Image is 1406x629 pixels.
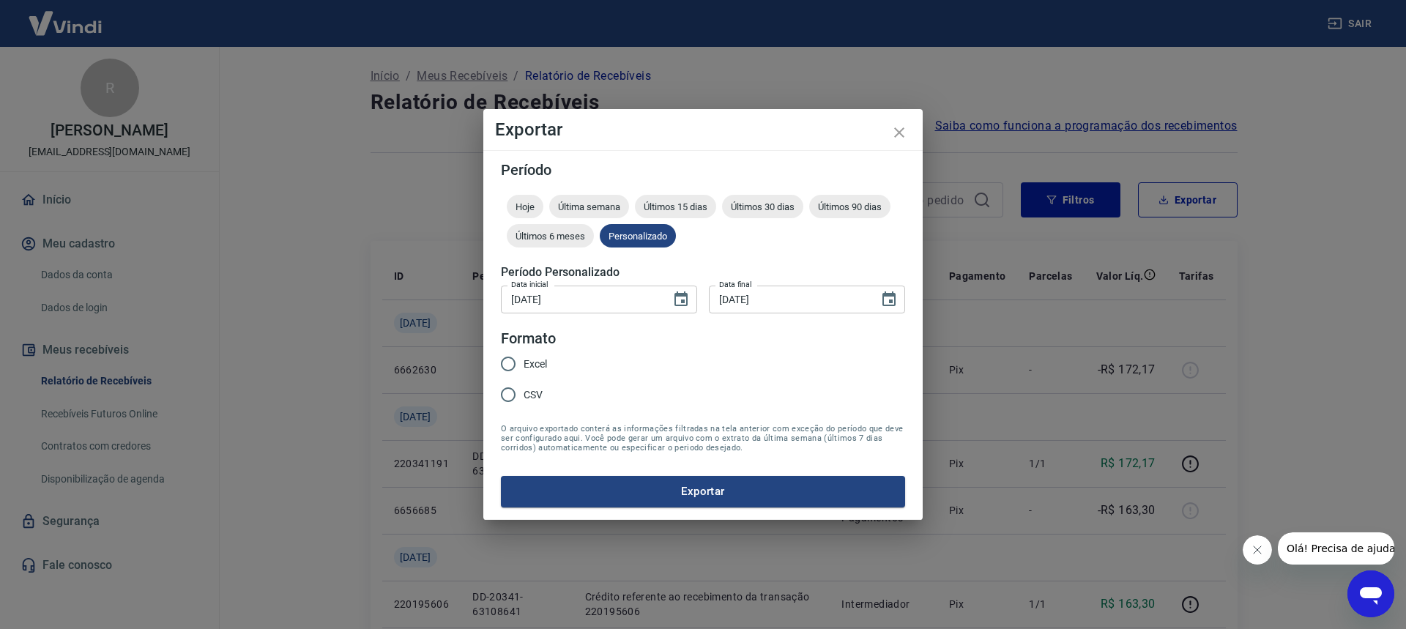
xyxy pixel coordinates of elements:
label: Data final [719,279,752,290]
div: Hoje [507,195,543,218]
span: Últimos 6 meses [507,231,594,242]
span: Olá! Precisa de ajuda? [9,10,123,22]
iframe: Fechar mensagem [1243,535,1272,565]
span: Últimos 30 dias [722,201,803,212]
button: Exportar [501,476,905,507]
h5: Período Personalizado [501,265,905,280]
span: Últimos 90 dias [809,201,890,212]
div: Últimos 90 dias [809,195,890,218]
button: Choose date, selected date is 1 de mai de 2025 [666,285,696,314]
span: Última semana [549,201,629,212]
div: Personalizado [600,224,676,247]
span: Excel [524,357,547,372]
button: Choose date, selected date is 31 de jul de 2025 [874,285,904,314]
input: DD/MM/YYYY [501,286,661,313]
span: Personalizado [600,231,676,242]
span: Hoje [507,201,543,212]
span: O arquivo exportado conterá as informações filtradas na tela anterior com exceção do período que ... [501,424,905,453]
input: DD/MM/YYYY [709,286,868,313]
div: Últimos 6 meses [507,224,594,247]
iframe: Mensagem da empresa [1278,532,1394,565]
iframe: Botão para abrir a janela de mensagens [1347,570,1394,617]
h4: Exportar [495,121,911,138]
div: Últimos 30 dias [722,195,803,218]
span: CSV [524,387,543,403]
legend: Formato [501,328,556,349]
span: Últimos 15 dias [635,201,716,212]
label: Data inicial [511,279,548,290]
div: Última semana [549,195,629,218]
button: close [882,115,917,150]
h5: Período [501,163,905,177]
div: Últimos 15 dias [635,195,716,218]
